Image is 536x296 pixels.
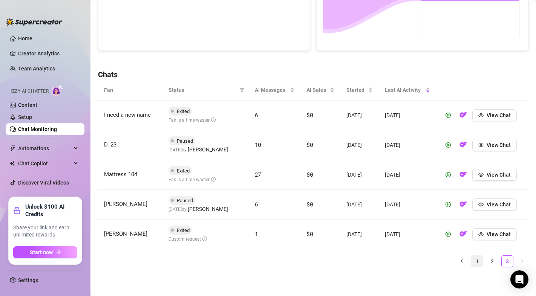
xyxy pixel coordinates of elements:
th: Started [340,80,379,101]
span: eye [478,113,484,118]
button: View Chat [472,109,517,121]
a: Chat Monitoring [18,126,57,132]
img: AI Chatter [52,85,63,96]
a: Content [18,102,37,108]
span: Exited [177,227,190,233]
span: $0 [306,230,313,238]
button: OF [457,198,469,211]
span: Start now [30,249,53,255]
span: $0 [306,200,313,208]
img: OF [459,200,467,208]
button: OF [457,139,469,151]
span: Paused [177,198,193,203]
a: OF [457,114,469,120]
img: OF [459,141,467,148]
a: Setup [18,114,32,120]
button: OF [457,228,469,240]
span: filter [240,88,244,92]
th: Last AI Activity [379,80,436,101]
a: Home [18,35,32,41]
th: AI Sales [300,80,340,101]
span: 6 [255,111,258,119]
span: info-circle [211,117,216,122]
span: info-circle [202,236,207,241]
span: AI Messages [255,86,288,94]
span: right [520,259,525,263]
span: eye [478,172,484,177]
span: 27 [255,171,261,178]
span: View Chat [487,172,511,178]
img: OF [459,111,467,119]
span: $0 [306,171,313,178]
span: Mattress 104 [104,171,137,178]
li: 3 [501,255,513,267]
li: Next Page [516,255,528,267]
button: Start nowarrow-right [13,246,77,258]
a: OF [457,173,469,179]
li: 2 [486,255,498,267]
td: [DATE] [379,220,436,249]
th: Fan [98,80,162,101]
span: thunderbolt [10,145,16,151]
td: [DATE] [340,160,379,190]
li: Previous Page [456,255,468,267]
li: 1 [471,255,483,267]
span: View Chat [487,201,511,208]
a: 2 [487,256,498,267]
span: D. 23 [104,141,116,148]
span: View Chat [487,231,511,237]
h4: Chats [98,69,528,80]
a: OF [457,233,469,239]
a: Team Analytics [18,66,55,72]
td: [DATE] [340,130,379,160]
span: View Chat [487,112,511,118]
span: [PERSON_NAME] [188,145,228,154]
th: AI Messages [249,80,300,101]
span: filter [238,84,246,96]
span: 6 [255,200,258,208]
span: Chat Copilot [18,157,72,169]
span: left [460,259,464,263]
span: 1 [255,230,258,238]
td: [DATE] [340,101,379,130]
span: gift [13,207,21,214]
span: eye [478,232,484,237]
a: 1 [472,256,483,267]
button: View Chat [472,198,517,211]
span: [DATE] by [168,207,228,212]
span: I need a new name [104,111,151,118]
td: [DATE] [340,190,379,220]
span: Share your link and earn unlimited rewards [13,224,77,239]
span: [PERSON_NAME] [104,201,147,208]
span: play-circle [446,172,451,177]
a: OF [457,203,469,209]
button: left [456,255,468,267]
td: [DATE] [340,220,379,249]
span: arrow-right [56,250,61,255]
a: OF [457,143,469,150]
span: eye [478,202,484,207]
img: logo-BBDzfeDw.svg [6,18,63,26]
span: play-circle [446,232,451,237]
a: Settings [18,277,38,283]
span: [PERSON_NAME] [104,230,147,237]
button: View Chat [472,228,517,240]
strong: Unlock $100 AI Credits [25,203,77,218]
span: Exited [177,168,190,174]
button: View Chat [472,139,517,151]
span: Started [346,86,367,94]
button: View Chat [472,169,517,181]
span: View Chat [487,142,511,148]
img: OF [459,230,467,238]
span: Last AI Activity [385,86,424,94]
td: [DATE] [379,101,436,130]
span: Exited [177,108,190,114]
a: Creator Analytics [18,47,78,60]
div: Open Intercom Messenger [510,270,528,288]
span: Fan is a time waster [168,117,216,123]
span: Paused [177,138,193,144]
span: $0 [306,141,313,148]
button: OF [457,109,469,121]
a: 3 [502,256,513,267]
span: play-circle [446,202,451,207]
